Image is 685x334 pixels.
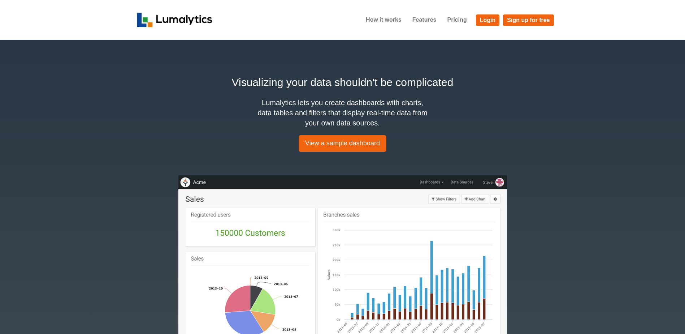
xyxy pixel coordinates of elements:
h2: Visualizing your data shouldn't be complicated [137,74,549,90]
h4: Lumalytics lets you create dashboards with charts, data tables and filters that display real-time... [256,98,429,128]
a: View a sample dashboard [299,135,386,152]
img: logo_v2-f34f87db3d4d9f5311d6c47995059ad6168825a3e1eb260e01c8041e89355404.png [137,13,212,27]
a: Sign up for free [503,14,554,26]
a: Features [407,11,442,29]
a: How it works [360,11,407,29]
a: Login [476,14,500,26]
a: Pricing [442,11,472,29]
